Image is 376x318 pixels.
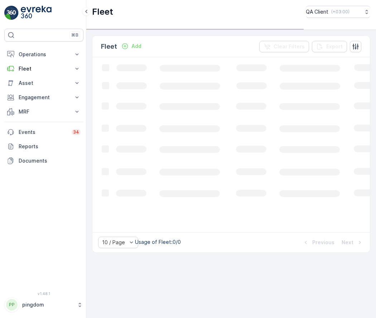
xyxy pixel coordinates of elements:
[331,9,350,15] p: ( +03:00 )
[274,43,305,50] p: Clear Filters
[259,41,309,52] button: Clear Filters
[341,238,364,247] button: Next
[306,6,370,18] button: QA Client(+03:00)
[4,90,83,105] button: Engagement
[92,6,113,18] p: Fleet
[21,6,52,20] img: logo_light-DOdMpM7g.png
[19,129,67,136] p: Events
[19,108,69,115] p: MRF
[73,129,79,135] p: 34
[4,297,83,312] button: PPpingdom
[4,291,83,296] span: v 1.48.1
[4,6,19,20] img: logo
[19,65,69,72] p: Fleet
[4,76,83,90] button: Asset
[4,154,83,168] a: Documents
[4,62,83,76] button: Fleet
[312,41,347,52] button: Export
[19,143,81,150] p: Reports
[342,239,353,246] p: Next
[119,42,144,50] button: Add
[22,301,73,308] p: pingdom
[19,79,69,87] p: Asset
[19,157,81,164] p: Documents
[306,8,328,15] p: QA Client
[302,238,335,247] button: Previous
[6,299,18,310] div: PP
[312,239,334,246] p: Previous
[19,51,69,58] p: Operations
[101,42,117,52] p: Fleet
[4,139,83,154] a: Reports
[131,43,141,50] p: Add
[19,94,69,101] p: Engagement
[135,238,181,246] p: Usage of Fleet : 0/0
[71,32,78,38] p: ⌘B
[326,43,343,50] p: Export
[4,47,83,62] button: Operations
[4,105,83,119] button: MRF
[4,125,83,139] a: Events34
